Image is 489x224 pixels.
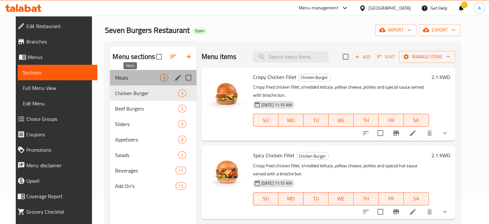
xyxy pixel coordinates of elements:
h6: 2.1 KWD [431,151,450,160]
button: sort-choices [358,125,374,141]
div: Meals3edit [110,70,196,85]
div: Chicken Burger3 [110,85,196,101]
h2: Menu sections [113,52,155,62]
button: Branch-specific-item [388,125,404,141]
span: 3 [160,75,168,81]
span: Seven Burgers Restaurant [105,23,189,37]
span: Sort sections [166,49,181,64]
a: Sections [18,65,97,80]
span: Edit Restaurant [26,22,92,30]
span: SU [256,116,276,125]
a: Menus [12,49,97,65]
a: Coverage Report [12,189,97,204]
input: search [253,51,329,63]
button: import [375,24,416,36]
span: MO [281,194,301,203]
div: Open [192,27,207,35]
button: Add section [181,49,196,64]
button: Branch-specific-item [388,204,404,219]
span: Branches [26,38,92,45]
a: Promotions [12,142,97,158]
button: show more [437,204,453,219]
span: WE [331,194,351,203]
div: Beef Burgers3 [110,101,196,116]
div: Sliders5 [110,116,196,132]
span: Add item [352,52,373,62]
div: items [178,136,186,143]
button: FR [379,192,404,205]
span: FR [381,116,401,125]
a: Edit menu item [409,129,417,137]
span: Sections [23,69,92,76]
span: 11 [176,168,186,174]
span: Meals [115,74,160,82]
span: 2 [178,152,186,158]
span: Add On's [115,182,176,190]
a: Edit menu item [409,208,417,216]
span: Crispy Chicken Fillet [253,72,296,82]
span: TH [356,194,376,203]
span: SU [256,194,276,203]
button: WE [329,114,354,127]
div: items [176,167,186,174]
button: SU [253,192,278,205]
a: Branches [12,34,97,49]
span: Upsell [26,177,92,185]
p: Crispy fried chicken fillet, shredded lettuce, yellow cheese, pickles and special sauce served wi... [253,83,429,99]
span: TU [306,116,326,125]
span: Select section [339,50,352,63]
span: MO [281,116,301,125]
span: Chicken Burger [298,74,331,81]
button: TU [303,114,329,127]
button: SA [404,114,429,127]
div: Salads2 [110,147,196,163]
h6: 2.1 KWD [431,73,450,82]
span: FR [381,194,401,203]
button: WE [329,192,354,205]
p: Crispy fried chicken fillet, shredded lettuce, yellow cheese, pickles and special hot sauce serve... [253,162,429,178]
div: Add On's12 [110,178,196,194]
span: Beef Burgers [115,105,178,112]
span: TU [306,194,326,203]
span: Chicken Burger [296,152,329,160]
svg: Show Choices [441,129,449,137]
button: Add [352,52,373,62]
div: Beverages [115,167,176,174]
span: SA [406,194,426,203]
div: items [160,74,168,82]
a: Choice Groups [12,111,97,127]
span: Sliders [115,120,178,128]
span: Chicken Burger [115,89,178,97]
span: Salads [115,151,178,159]
span: Coverage Report [26,192,92,200]
div: items [178,151,186,159]
div: items [178,89,186,97]
span: TH [356,116,376,125]
div: [GEOGRAPHIC_DATA] [368,5,411,12]
div: items [178,105,186,112]
a: Edit Restaurant [12,18,97,34]
button: SA [404,192,429,205]
div: items [178,120,186,128]
span: Appetizers [115,136,178,143]
button: edit [173,73,183,83]
span: Coupons [26,131,92,138]
span: Sort [377,53,395,61]
a: Full Menu View [18,80,97,96]
span: [DATE] 11:10 AM [259,102,294,108]
span: [DATE] 11:15 AM [259,180,294,186]
span: Select to update [374,126,387,140]
span: Select to update [374,205,387,219]
span: SA [406,116,426,125]
span: 3 [178,90,186,96]
div: Appetizers8 [110,132,196,147]
span: 12 [176,183,186,189]
span: Open [192,28,207,34]
div: items [176,182,186,190]
button: delete [422,204,437,219]
svg: Show Choices [441,208,449,216]
span: Choice Groups [26,115,92,123]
